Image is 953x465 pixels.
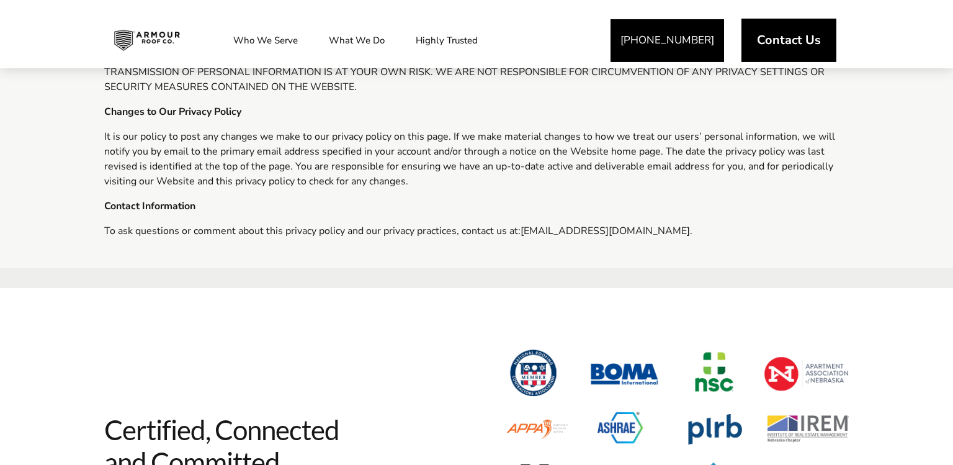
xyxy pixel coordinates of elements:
[104,199,195,213] b: Contact Information
[104,35,825,94] span: UNFORTUNATELY, THE TRANSMISSION OF INFORMATION VIA THE INTERNET IS NOT COMPLETELY SECURE. ALTHOUG...
[741,19,836,62] a: Contact Us
[757,34,821,47] span: Contact Us
[104,130,835,188] span: It is our policy to post any changes we make to our privacy policy on this page. If we make mater...
[690,224,692,238] span: .
[316,25,397,56] a: What We Do
[611,19,724,62] a: [PHONE_NUMBER]
[221,25,310,56] a: Who We Serve
[104,224,521,238] span: To ask questions or comment about this privacy policy and our privacy practices, contact us at:
[403,25,490,56] a: Highly Trusted
[521,224,690,238] span: [EMAIL_ADDRESS][DOMAIN_NAME]
[104,105,241,119] b: Changes to Our Privacy Policy
[104,25,190,56] img: Industrial and Commercial Roofing Company | Armour Roof Co.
